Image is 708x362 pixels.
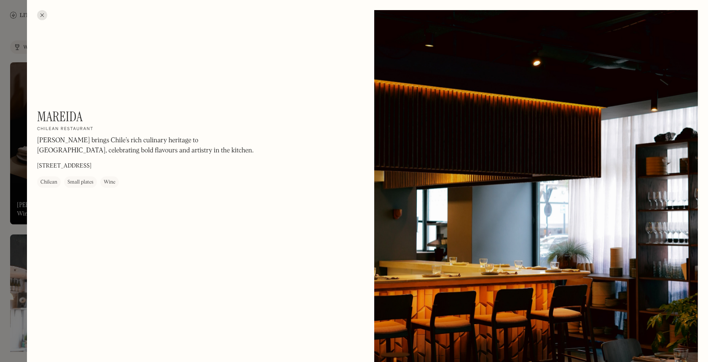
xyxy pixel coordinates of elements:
[67,178,94,186] div: Small plates
[104,178,115,186] div: Wine
[37,162,91,170] p: [STREET_ADDRESS]
[37,136,265,156] p: [PERSON_NAME] brings Chile’s rich culinary heritage to [GEOGRAPHIC_DATA], celebrating bold flavou...
[40,178,57,186] div: Chilean
[37,126,94,132] h2: Chilean restaurant
[37,109,83,125] h1: Mareida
